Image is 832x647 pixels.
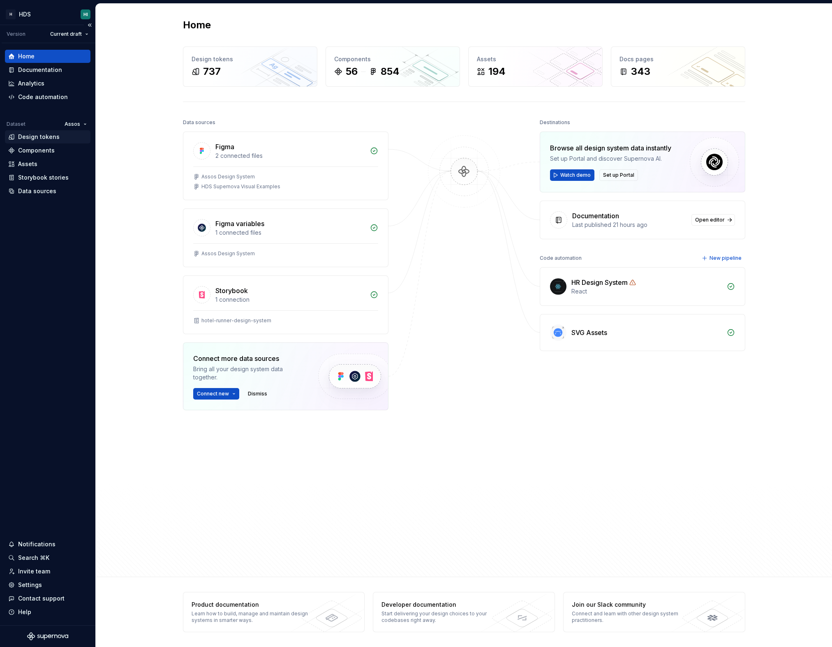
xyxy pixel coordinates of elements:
div: Data sources [18,187,56,195]
button: Notifications [5,538,90,551]
div: Notifications [18,540,55,548]
a: Design tokens737 [183,46,317,87]
button: Set up Portal [599,169,638,181]
div: Docs pages [619,55,737,63]
a: Figma variables1 connected filesAssos Design System [183,208,388,267]
span: Open editor [695,217,725,223]
div: Design tokens [192,55,309,63]
a: Documentation [5,63,90,76]
a: Analytics [5,77,90,90]
div: Code automation [540,252,582,264]
div: HDS [19,10,31,18]
div: Last published 21 hours ago [572,221,686,229]
button: New pipeline [699,252,745,264]
div: Assos Design System [201,250,255,257]
button: Help [5,605,90,619]
span: Watch demo [560,172,591,178]
div: HDS Supernova Visual Examples [201,183,280,190]
div: Data sources [183,117,215,128]
a: Figma2 connected filesAssos Design SystemHDS Supernova Visual Examples [183,132,388,200]
span: Connect new [197,391,229,397]
div: Product documentation [192,601,311,609]
div: Invite team [18,567,50,575]
div: Contact support [18,594,65,603]
a: Data sources [5,185,90,198]
a: Design tokens [5,130,90,143]
div: Assets [477,55,594,63]
div: Home [18,52,35,60]
span: Assos [65,121,80,127]
div: 854 [381,65,400,78]
div: Documentation [18,66,62,74]
a: Invite team [5,565,90,578]
a: Open editor [691,214,735,226]
a: Docs pages343 [611,46,745,87]
a: Developer documentationStart delivering your design choices to your codebases right away. [373,592,555,632]
div: Start delivering your design choices to your codebases right away. [381,610,501,624]
button: Assos [61,118,90,130]
div: HR Design System [571,277,628,287]
div: Join our Slack community [572,601,691,609]
a: Storybook1 connectionhotel-runner-design-system [183,275,388,334]
svg: Supernova Logo [27,632,68,640]
a: Components [5,144,90,157]
div: Components [334,55,451,63]
a: Assets194 [468,46,603,87]
a: Join our Slack communityConnect and learn with other design system practitioners. [563,592,745,632]
div: Code automation [18,93,68,101]
a: Components56854 [326,46,460,87]
span: Current draft [50,31,82,37]
div: Connect more data sources [193,354,304,363]
div: Storybook stories [18,173,69,182]
div: 737 [203,65,221,78]
div: 1 connection [215,296,365,304]
div: Help [18,608,31,616]
span: New pipeline [710,255,742,261]
div: 2 connected files [215,152,365,160]
span: Dismiss [248,391,267,397]
a: Assets [5,157,90,171]
div: Developer documentation [381,601,501,609]
div: Assets [18,160,37,168]
div: Browse all design system data instantly [550,143,671,153]
div: Assos Design System [201,173,255,180]
a: Code automation [5,90,90,104]
button: Dismiss [244,388,271,400]
div: SVG Assets [571,328,607,337]
span: Set up Portal [603,172,634,178]
button: Contact support [5,592,90,605]
button: Current draft [46,28,92,40]
div: React [571,287,722,296]
div: Settings [18,581,42,589]
button: Collapse sidebar [84,19,95,31]
div: 1 connected files [215,229,365,237]
div: Documentation [572,211,619,221]
div: Search ⌘K [18,554,49,562]
div: Figma [215,142,234,152]
div: 194 [488,65,506,78]
div: Components [18,146,55,155]
div: Figma variables [215,219,264,229]
div: H [6,9,16,19]
a: Product documentationLearn how to build, manage and maintain design systems in smarter ways. [183,592,365,632]
div: 343 [631,65,650,78]
div: hotel-runner-design-system [201,317,271,324]
div: Design tokens [18,133,60,141]
button: Watch demo [550,169,594,181]
div: Analytics [18,79,44,88]
div: Destinations [540,117,570,128]
div: HI [83,11,88,18]
div: Connect and learn with other design system practitioners. [572,610,691,624]
div: Version [7,31,25,37]
div: Learn how to build, manage and maintain design systems in smarter ways. [192,610,311,624]
div: Dataset [7,121,25,127]
button: HHDSHI [2,5,94,23]
div: 56 [346,65,358,78]
div: Storybook [215,286,248,296]
button: Connect new [193,388,239,400]
h2: Home [183,18,211,32]
div: Bring all your design system data together. [193,365,304,381]
div: Set up Portal and discover Supernova AI. [550,155,671,163]
a: Settings [5,578,90,592]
